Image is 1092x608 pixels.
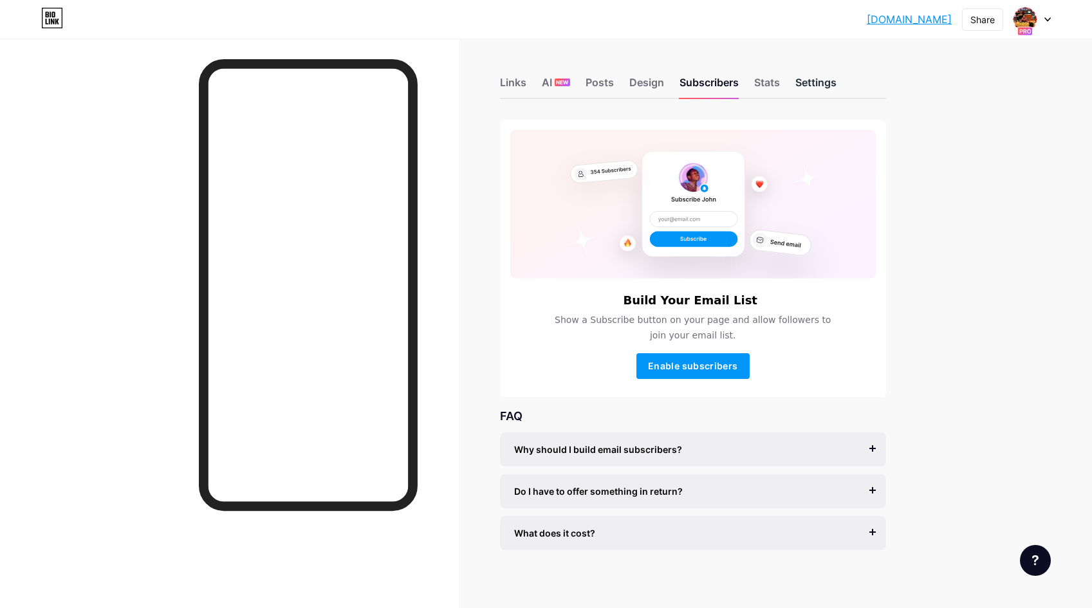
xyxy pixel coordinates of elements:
span: Enable subscribers [648,360,737,371]
div: Settings [795,75,837,98]
span: NEW [556,78,568,86]
span: Why should I build email subscribers? [514,443,682,456]
span: Do I have to offer something in return? [514,484,683,498]
img: mji_8081 [1013,7,1037,32]
div: Share [970,13,995,26]
h6: Build Your Email List [623,294,757,307]
div: Posts [586,75,614,98]
div: Subscribers [680,75,739,98]
button: Enable subscribers [636,353,750,379]
div: FAQ [500,407,886,425]
div: Stats [754,75,780,98]
div: Links [500,75,526,98]
span: Show a Subscribe button on your page and allow followers to join your email list. [547,312,839,343]
a: [DOMAIN_NAME] [867,12,952,27]
div: AI [542,75,570,98]
div: Design [629,75,664,98]
span: What does it cost? [514,526,595,540]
